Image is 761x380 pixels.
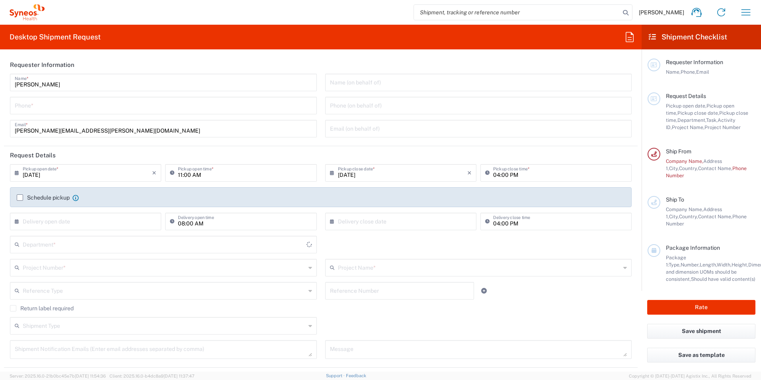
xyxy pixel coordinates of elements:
span: Requester Information [666,59,723,65]
span: Country, [679,165,698,171]
span: Number, [681,262,700,268]
span: Type, [669,262,681,268]
span: Height, [732,262,748,268]
button: Save as template [647,348,755,362]
label: Schedule pickup [17,194,70,201]
span: Package 1: [666,255,686,268]
span: Package Information [666,245,720,251]
a: Feedback [346,373,366,378]
span: Contact Name, [698,214,732,219]
a: Support [326,373,346,378]
span: Server: 2025.16.0-21b0bc45e7b [10,374,106,378]
span: Contact Name, [698,165,732,171]
span: Pickup close date, [677,110,719,116]
span: Email [696,69,709,75]
span: Project Name, [672,124,704,130]
span: Country, [679,214,698,219]
i: × [467,166,472,179]
span: [PERSON_NAME] [639,9,684,16]
span: Length, [700,262,717,268]
span: [DATE] 11:54:36 [75,374,106,378]
span: Width, [717,262,732,268]
input: Shipment, tracking or reference number [414,5,620,20]
span: Name, [666,69,681,75]
label: Return label required [10,305,74,311]
h2: Request Details [10,151,56,159]
span: Project Number [704,124,741,130]
span: City, [669,165,679,171]
span: Ship To [666,196,684,203]
span: Pickup open date, [666,103,706,109]
span: [DATE] 11:37:47 [164,374,195,378]
span: City, [669,214,679,219]
h2: Shipment Checklist [649,32,727,42]
span: Request Details [666,93,706,99]
h2: Requester Information [10,61,74,69]
span: Copyright © [DATE]-[DATE] Agistix Inc., All Rights Reserved [629,372,751,380]
button: Save shipment [647,324,755,339]
span: Department, [677,117,706,123]
span: Task, [706,117,718,123]
span: Should have valid content(s) [691,276,755,282]
span: Client: 2025.16.0-b4dc8a9 [109,374,195,378]
span: Company Name, [666,158,703,164]
span: Phone, [681,69,696,75]
span: Company Name, [666,206,703,212]
h2: Desktop Shipment Request [10,32,101,42]
a: Add Reference [478,285,490,296]
button: Rate [647,300,755,315]
i: × [152,166,156,179]
span: Ship From [666,148,691,155]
